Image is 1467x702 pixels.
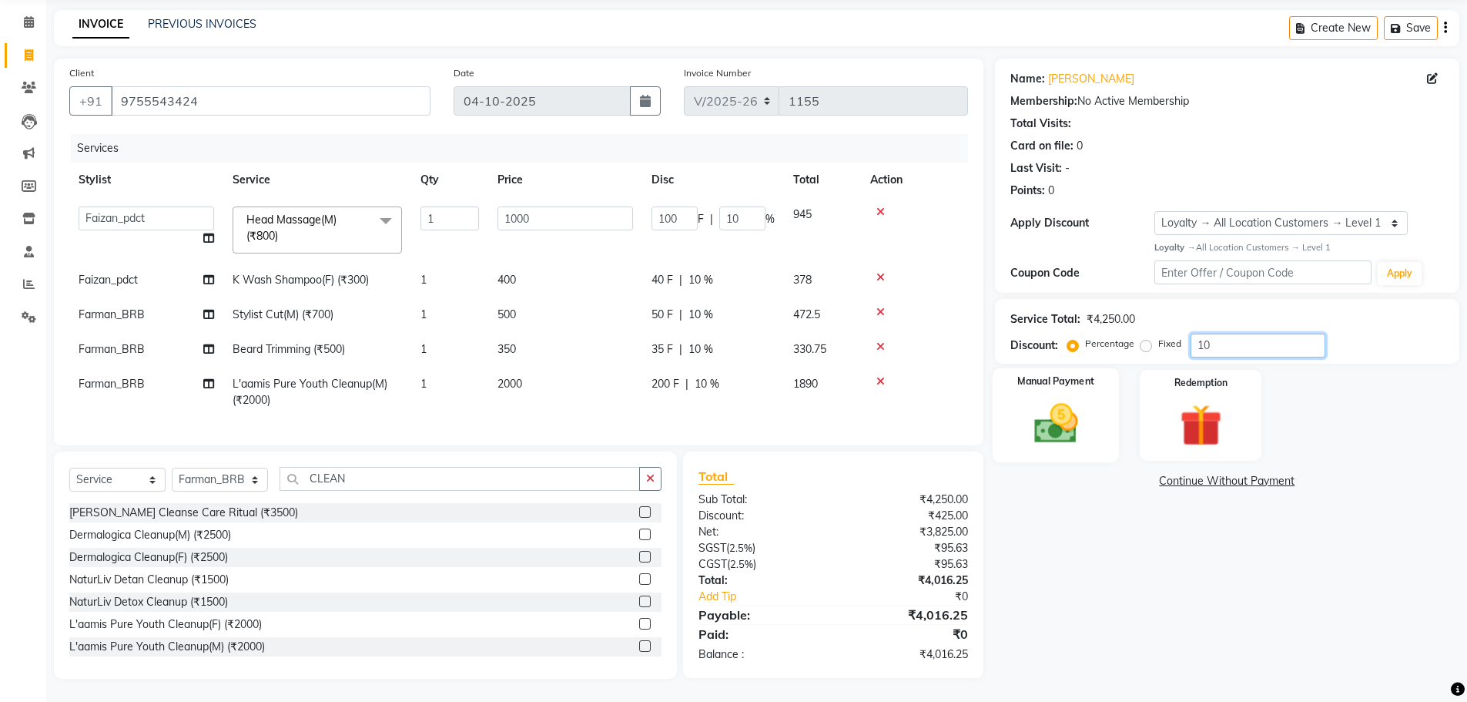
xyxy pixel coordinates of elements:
[684,66,751,80] label: Invoice Number
[69,505,298,521] div: [PERSON_NAME] Cleanse Care Ritual (₹3500)
[1154,260,1372,284] input: Enter Offer / Coupon Code
[497,273,516,287] span: 400
[1087,311,1135,327] div: ₹4,250.00
[280,467,640,491] input: Search or Scan
[833,573,980,589] div: ₹4,016.25
[69,639,265,655] div: L'aamis Pure Youth Cleanup(M) (₹2000)
[833,524,980,540] div: ₹3,825.00
[497,342,516,356] span: 350
[488,163,642,197] th: Price
[1154,241,1444,254] div: All Location Customers → Level 1
[72,11,129,39] a: INVOICE
[223,163,411,197] th: Service
[233,307,333,321] span: Stylist Cut(M) (₹700)
[233,273,369,287] span: K Wash Shampoo(F) (₹300)
[687,647,833,663] div: Balance :
[420,273,427,287] span: 1
[833,625,980,643] div: ₹0
[784,163,861,197] th: Total
[79,307,145,321] span: Farman_BRB
[679,307,682,323] span: |
[71,134,980,163] div: Services
[1010,116,1071,132] div: Total Visits:
[1384,16,1438,40] button: Save
[687,524,833,540] div: Net:
[420,342,427,356] span: 1
[1010,338,1058,354] div: Discount:
[687,625,833,643] div: Paid:
[833,508,980,524] div: ₹425.00
[687,508,833,524] div: Discount:
[687,556,833,573] div: ( )
[69,572,229,588] div: NaturLiv Detan Cleanup (₹1500)
[69,594,228,610] div: NaturLiv Detox Cleanup (₹1500)
[1010,183,1045,199] div: Points:
[833,556,980,573] div: ₹95.63
[833,606,980,624] div: ₹4,016.25
[1289,16,1378,40] button: Create New
[688,307,713,323] span: 10 %
[1378,262,1422,285] button: Apply
[1065,160,1070,176] div: -
[687,589,857,605] a: Add Tip
[420,307,427,321] span: 1
[1010,265,1155,281] div: Coupon Code
[710,211,713,227] span: |
[246,213,337,243] span: Head Massage(M) (₹800)
[688,272,713,288] span: 10 %
[698,541,726,555] span: SGST
[685,376,688,392] span: |
[497,307,516,321] span: 500
[833,647,980,663] div: ₹4,016.25
[1010,93,1444,109] div: No Active Membership
[793,307,820,321] span: 472.5
[79,273,138,287] span: Faizan_pdct
[793,273,812,287] span: 378
[69,616,262,633] div: L'aamis Pure Youth Cleanup(F) (₹2000)
[695,376,719,392] span: 10 %
[1020,398,1091,448] img: _cash.svg
[687,540,833,556] div: ( )
[858,589,980,605] div: ₹0
[1010,138,1073,154] div: Card on file:
[148,17,256,31] a: PREVIOUS INVOICES
[793,377,818,391] span: 1890
[679,341,682,358] span: |
[651,272,673,288] span: 40 F
[730,558,753,570] span: 2.5%
[651,341,673,358] span: 35 F
[1010,215,1155,231] div: Apply Discount
[69,163,223,197] th: Stylist
[69,527,231,543] div: Dermalogica Cleanup(M) (₹2500)
[454,66,474,80] label: Date
[688,341,713,358] span: 10 %
[1167,399,1235,452] img: _gift.svg
[1017,375,1094,389] label: Manual Payment
[833,492,980,508] div: ₹4,250.00
[69,66,94,80] label: Client
[765,211,775,227] span: %
[698,557,727,571] span: CGST
[233,342,345,356] span: Beard Trimming (₹500)
[1048,71,1134,87] a: [PERSON_NAME]
[1048,183,1054,199] div: 0
[1077,138,1083,154] div: 0
[1158,337,1181,351] label: Fixed
[233,377,387,407] span: L'aamis Pure Youth Cleanup(M) (₹2000)
[642,163,784,197] th: Disc
[729,542,752,554] span: 2.5%
[651,307,673,323] span: 50 F
[998,473,1456,489] a: Continue Without Payment
[411,163,488,197] th: Qty
[1154,242,1195,253] strong: Loyalty →
[69,549,228,566] div: Dermalogica Cleanup(F) (₹2500)
[833,540,980,556] div: ₹95.63
[793,207,812,221] span: 945
[278,229,285,243] a: x
[1010,93,1077,109] div: Membership:
[69,86,112,116] button: +91
[1010,311,1080,327] div: Service Total:
[111,86,430,116] input: Search by Name/Mobile/Email/Code
[687,492,833,508] div: Sub Total:
[687,573,833,589] div: Total:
